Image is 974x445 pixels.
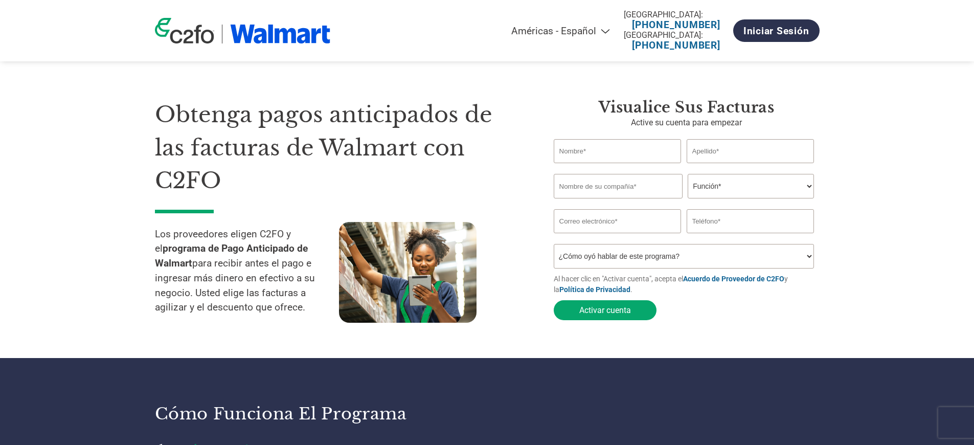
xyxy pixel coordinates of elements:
a: [PHONE_NUMBER] [632,19,720,31]
div: Invalid first name or first name is too long [554,164,682,170]
h3: Cómo funciona el programa [155,404,474,424]
select: Title/Role [688,174,814,198]
input: Apellido* [687,139,814,163]
h3: Visualice sus facturas [554,98,820,117]
p: Al hacer clic en "Activar cuenta", acepta el y la . [554,274,820,295]
p: Active su cuenta para empezar [554,117,820,129]
img: c2fo logo [155,18,214,43]
div: [GEOGRAPHIC_DATA]: [624,10,729,19]
input: Invalid Email format [554,209,682,233]
input: Teléfono* [687,209,814,233]
div: Invalid last name or last name is too long [687,164,814,170]
strong: programa de Pago Anticipado de Walmart [155,242,308,269]
img: Walmart [230,25,331,43]
a: [PHONE_NUMBER] [632,39,720,51]
div: Inavlid Phone Number [687,234,814,240]
button: Activar cuenta [554,300,656,320]
div: Inavlid Email Address [554,234,682,240]
a: Acuerdo de Proveedor de C2FO [683,275,784,283]
input: Nombre* [554,139,682,163]
a: Política de Privacidad [559,285,630,294]
h1: Obtenga pagos anticipados de las facturas de Walmart con C2FO [155,98,523,197]
div: Invalid company name or company name is too long [554,199,814,205]
p: Los proveedores eligen C2FO y el para recibir antes el pago e ingresar más dinero en efectivo a s... [155,227,339,316]
img: supply chain worker [339,222,477,323]
a: Iniciar sesión [733,19,820,42]
input: Nombre de su compañía* [554,174,683,198]
div: [GEOGRAPHIC_DATA]: [624,30,729,40]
